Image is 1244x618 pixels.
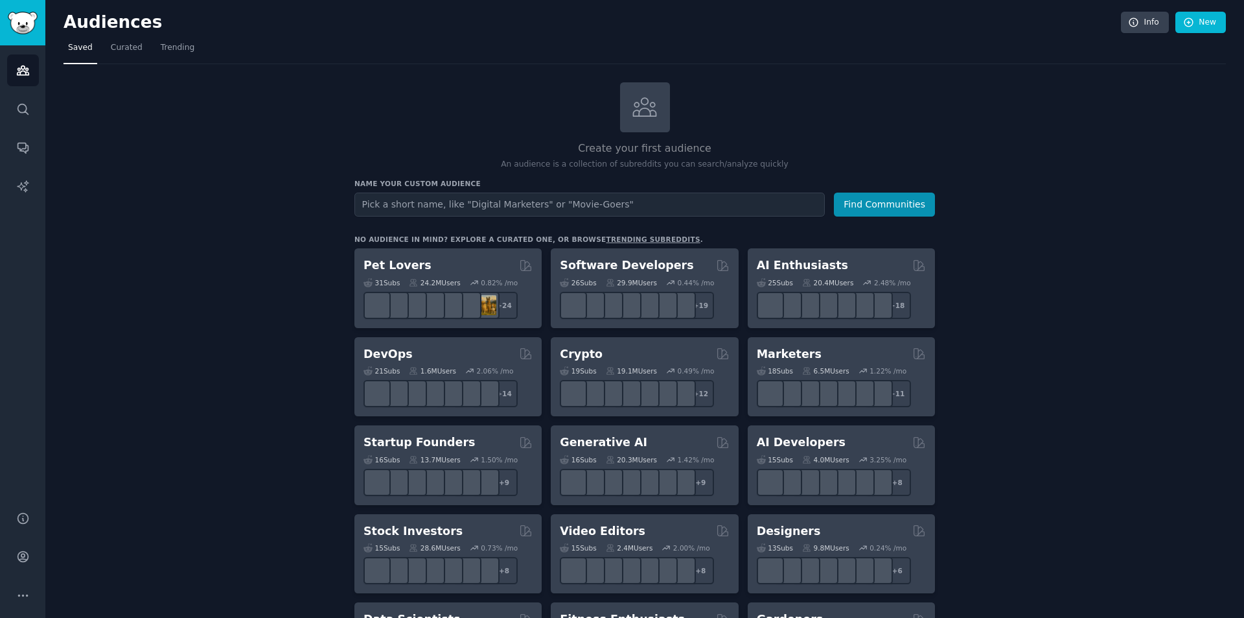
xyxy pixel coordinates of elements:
[477,366,514,375] div: 2.06 % /mo
[870,455,906,464] div: 3.25 % /mo
[440,384,460,404] img: platformengineering
[687,469,714,496] div: + 9
[68,42,93,54] span: Saved
[778,295,798,315] img: DeepSeek
[778,561,798,581] img: logodesign
[404,295,424,315] img: leopardgeckos
[687,292,714,319] div: + 19
[833,384,853,404] img: googleads
[564,561,584,581] img: gopro
[760,384,780,404] img: content_marketing
[490,380,518,407] div: + 14
[654,561,674,581] img: Youtubevideo
[490,557,518,584] div: + 8
[757,278,793,287] div: 25 Sub s
[354,141,935,157] h2: Create your first audience
[802,366,849,375] div: 6.5M Users
[884,380,911,407] div: + 11
[673,295,693,315] img: elixir
[564,295,584,315] img: csharp
[833,295,853,315] img: chatgpt_prompts_
[678,455,715,464] div: 1.42 % /mo
[618,384,638,404] img: web3
[106,38,147,64] a: Curated
[564,472,584,492] img: aivideo
[600,561,620,581] img: premiere
[490,469,518,496] div: + 9
[884,292,911,319] div: + 18
[687,557,714,584] div: + 8
[386,561,406,581] img: ValueInvesting
[1175,12,1226,34] a: New
[760,561,780,581] img: typography
[870,366,906,375] div: 1.22 % /mo
[458,472,478,492] img: Entrepreneurship
[476,561,496,581] img: technicalanalysis
[458,384,478,404] img: aws_cdk
[409,543,460,553] div: 28.6M Users
[600,472,620,492] img: deepdream
[654,295,674,315] img: AskComputerScience
[458,295,478,315] img: PetAdvice
[111,42,143,54] span: Curated
[560,366,596,375] div: 19 Sub s
[422,384,442,404] img: DevOpsLinks
[636,384,656,404] img: defiblockchain
[654,384,674,404] img: CryptoNews
[814,295,835,315] img: chatgpt_promptDesign
[409,278,460,287] div: 24.2M Users
[363,434,475,451] h2: Startup Founders
[1121,12,1169,34] a: Info
[363,523,463,540] h2: Stock Investors
[802,455,849,464] div: 4.0M Users
[404,561,424,581] img: Forex
[582,295,602,315] img: software
[606,455,657,464] div: 20.3M Users
[606,278,657,287] div: 29.9M Users
[8,12,38,34] img: GummySearch logo
[870,543,906,553] div: 0.24 % /mo
[796,295,816,315] img: AItoolsCatalog
[618,472,638,492] img: sdforall
[582,472,602,492] img: dalle2
[851,384,871,404] img: MarketingResearch
[778,384,798,404] img: bigseo
[687,380,714,407] div: + 12
[778,472,798,492] img: DeepSeek
[560,257,693,274] h2: Software Developers
[560,455,596,464] div: 16 Sub s
[796,384,816,404] img: AskMarketing
[673,384,693,404] img: defi_
[422,472,442,492] img: ycombinator
[409,455,460,464] div: 13.7M Users
[560,523,645,540] h2: Video Editors
[476,295,496,315] img: dogbreed
[422,561,442,581] img: Trading
[404,472,424,492] img: startup
[757,455,793,464] div: 15 Sub s
[560,278,596,287] div: 26 Sub s
[757,257,848,274] h2: AI Enthusiasts
[363,257,432,274] h2: Pet Lovers
[490,292,518,319] div: + 24
[63,38,97,64] a: Saved
[363,455,400,464] div: 16 Sub s
[386,472,406,492] img: SaaS
[757,543,793,553] div: 13 Sub s
[386,384,406,404] img: AWS_Certified_Experts
[354,193,825,217] input: Pick a short name, like "Digital Marketers" or "Movie-Goers"
[833,561,853,581] img: userexperience
[476,384,496,404] img: PlatformEngineers
[884,557,911,584] div: + 6
[757,434,846,451] h2: AI Developers
[481,543,518,553] div: 0.73 % /mo
[833,472,853,492] img: OpenSourceAI
[354,235,703,244] div: No audience in mind? Explore a curated one, or browse .
[874,278,911,287] div: 2.48 % /mo
[363,346,413,362] h2: DevOps
[363,366,400,375] div: 21 Sub s
[796,472,816,492] img: Rag
[582,561,602,581] img: editors
[560,346,603,362] h2: Crypto
[802,278,853,287] div: 20.4M Users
